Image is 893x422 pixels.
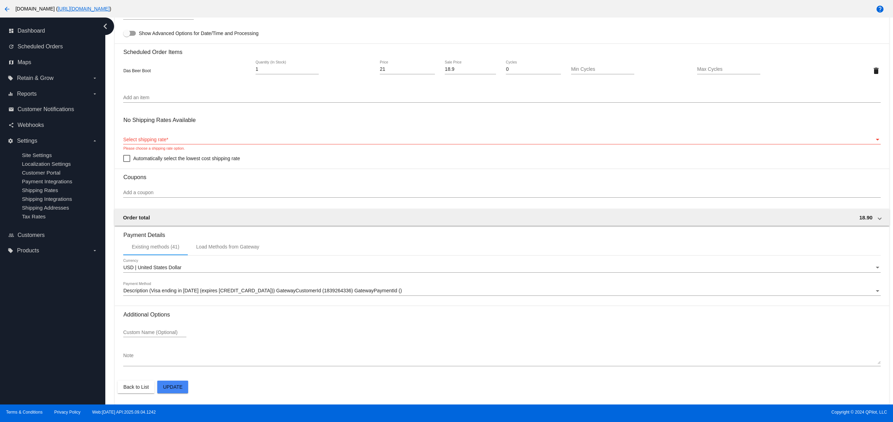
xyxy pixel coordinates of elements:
a: Shipping Addresses [22,205,69,211]
span: 18.90 [859,215,873,220]
input: Min Cycles [571,67,634,72]
span: Scheduled Orders [18,43,63,50]
mat-select: Payment Method [123,288,880,294]
mat-icon: delete [872,67,880,75]
mat-select: Currency [123,265,880,271]
input: Cycles [506,67,561,72]
a: map Maps [8,57,98,68]
input: Custom Name (Optional) [123,330,186,335]
i: local_offer [8,75,13,81]
input: Price [380,67,435,72]
a: email Customer Notifications [8,104,98,115]
i: update [8,44,14,49]
mat-icon: arrow_back [3,5,11,13]
div: Load Methods from Gateway [196,244,259,250]
h3: No Shipping Rates Available [123,113,196,128]
span: Reports [17,91,37,97]
a: people_outline Customers [8,230,98,241]
span: [DOMAIN_NAME] ( ) [15,6,111,12]
a: Shipping Rates [22,187,58,193]
i: share [8,122,14,128]
span: Das Beer Boot [123,68,151,73]
span: Order total [123,215,150,220]
i: arrow_drop_down [92,138,98,144]
mat-icon: help [876,5,884,13]
a: update Scheduled Orders [8,41,98,52]
a: Privacy Policy [54,410,81,415]
button: Update [157,381,188,393]
a: Customer Portal [22,170,60,176]
mat-error: Please choose a shipping rate option. [123,147,880,151]
i: equalizer [8,91,13,97]
input: Add an item [123,95,880,101]
a: [URL][DOMAIN_NAME] [58,6,110,12]
h3: Additional Options [123,311,880,318]
a: Tax Rates [22,213,46,219]
span: Select shipping rate [123,137,166,142]
span: Automatically select the lowest cost shipping rate [133,154,240,163]
h3: Coupons [123,169,880,181]
span: Webhooks [18,122,44,128]
a: Web:[DATE] API:2025.09.04.1242 [92,410,156,415]
span: Customers [18,232,45,238]
span: Back to List [123,384,148,390]
a: Shipping Integrations [22,196,72,202]
span: Settings [17,138,37,144]
i: arrow_drop_down [92,248,98,253]
a: share Webhooks [8,120,98,131]
mat-select: Select shipping rate [123,137,880,143]
a: dashboard Dashboard [8,25,98,36]
a: Payment Integrations [22,178,72,184]
div: Existing methods (41) [132,244,179,250]
input: Max Cycles [697,67,760,72]
h3: Payment Details [123,226,880,238]
i: arrow_drop_down [92,91,98,97]
i: people_outline [8,232,14,238]
h3: Scheduled Order Items [123,43,880,55]
span: Description (Visa ending in [DATE] (expires [CREDIT_CARD_DATA])) GatewayCustomerId (1839264336) G... [123,288,402,293]
span: Update [163,384,183,390]
span: Customer Notifications [18,106,74,113]
button: Back to List [118,381,154,393]
span: Maps [18,59,31,66]
span: Retain & Grow [17,75,53,81]
mat-expansion-panel-header: Order total 18.90 [114,209,889,226]
span: Dashboard [18,28,45,34]
i: map [8,60,14,65]
button: Open calendar [186,11,194,18]
i: local_offer [8,248,13,253]
input: Add a coupon [123,190,880,196]
a: Site Settings [22,152,52,158]
i: settings [8,138,13,144]
input: Quantity (In Stock) [256,67,319,72]
span: USD | United States Dollar [123,265,181,270]
i: chevron_left [100,21,111,32]
span: Show Advanced Options for Date/Time and Processing [139,30,258,37]
a: Localization Settings [22,161,71,167]
i: dashboard [8,28,14,34]
i: email [8,107,14,112]
i: arrow_drop_down [92,75,98,81]
input: Sale Price [445,67,496,72]
a: Terms & Conditions [6,410,42,415]
span: Copyright © 2024 QPilot, LLC [452,410,887,415]
span: Products [17,247,39,254]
